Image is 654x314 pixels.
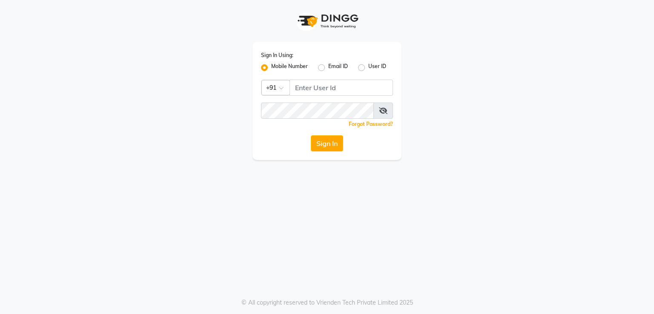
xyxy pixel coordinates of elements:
[290,80,393,96] input: Username
[328,63,348,73] label: Email ID
[293,9,361,34] img: logo1.svg
[271,63,308,73] label: Mobile Number
[311,135,343,151] button: Sign In
[349,121,393,127] a: Forgot Password?
[261,103,374,119] input: Username
[261,51,293,59] label: Sign In Using:
[368,63,386,73] label: User ID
